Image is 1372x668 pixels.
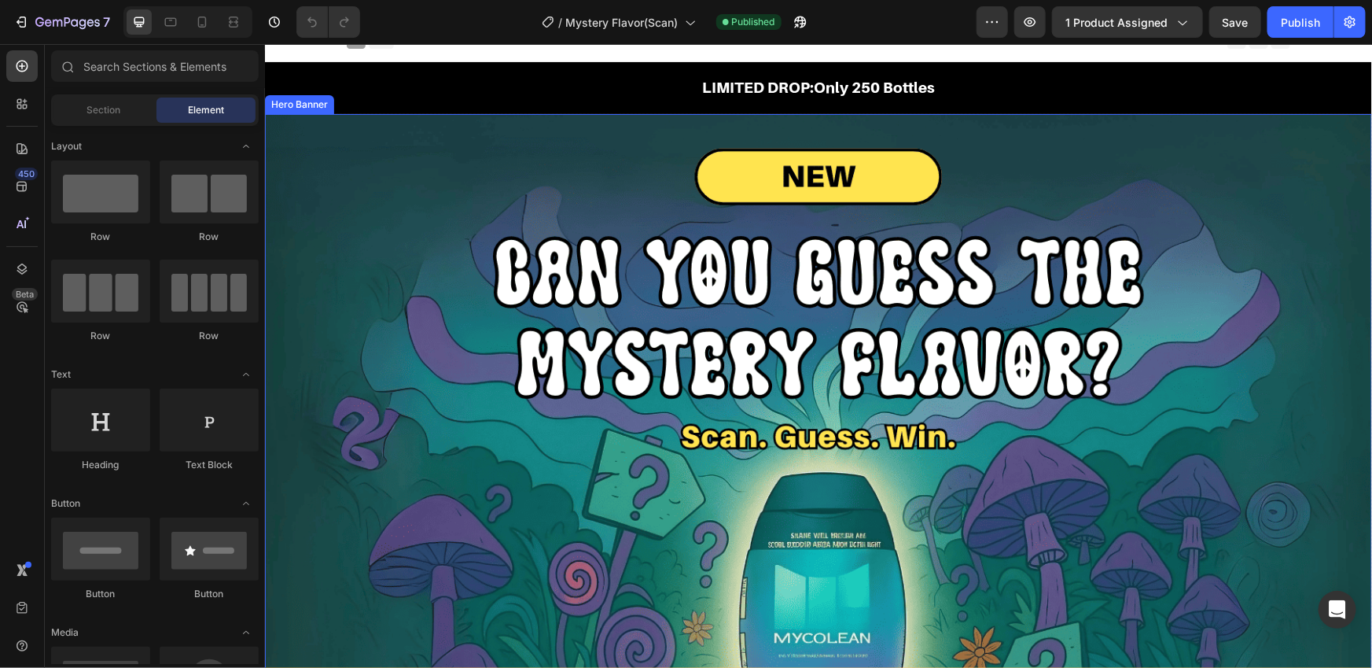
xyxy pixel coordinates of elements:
[1065,14,1168,31] span: 1 product assigned
[51,50,259,82] input: Search Sections & Elements
[160,458,259,472] div: Text Block
[234,362,259,387] span: Toggle open
[1209,6,1261,38] button: Save
[1052,6,1203,38] button: 1 product assigned
[296,6,360,38] div: Undo/Redo
[1223,16,1249,29] span: Save
[1281,14,1320,31] div: Publish
[732,15,775,29] span: Published
[87,103,121,117] span: Section
[566,14,679,31] span: Mystery Flavor(Scan)
[234,620,259,645] span: Toggle open
[15,168,38,180] div: 450
[12,288,38,301] div: Beta
[265,44,1372,668] iframe: Design area
[51,496,80,511] span: Button
[103,13,110,31] p: 7
[51,230,150,244] div: Row
[1267,6,1333,38] button: Publish
[51,626,79,640] span: Media
[559,14,563,31] span: /
[234,134,259,159] span: Toggle open
[160,329,259,343] div: Row
[234,491,259,516] span: Toggle open
[188,103,224,117] span: Element
[1319,591,1356,629] div: Open Intercom Messenger
[160,230,259,244] div: Row
[51,458,150,472] div: Heading
[160,587,259,601] div: Button
[51,139,82,153] span: Layout
[51,587,150,601] div: Button
[51,329,150,343] div: Row
[51,367,71,382] span: Text
[6,6,117,38] button: 7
